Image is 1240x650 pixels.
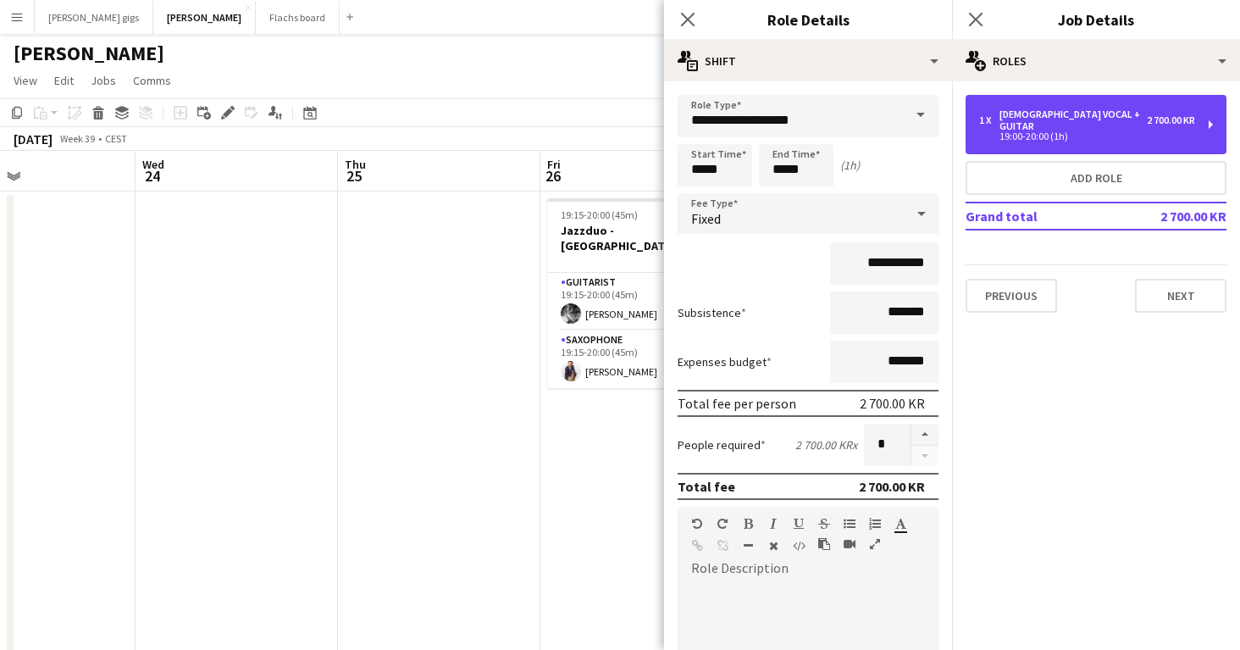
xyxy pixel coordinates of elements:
span: Wed [142,157,164,172]
h3: Jazzduo - [GEOGRAPHIC_DATA] [547,223,737,253]
button: Ordered List [869,517,881,531]
div: Total fee [678,478,735,495]
h3: Role Details [664,8,952,31]
a: Edit [47,69,80,92]
div: 2 700.00 KR x [795,437,857,453]
button: Clear Formatting [767,539,779,553]
a: View [7,69,44,92]
span: Week 39 [56,132,98,145]
button: [PERSON_NAME] [153,1,256,34]
span: 19:15-20:00 (45m) [561,208,638,221]
div: 2 700.00 KR [1147,114,1195,126]
a: Comms [126,69,178,92]
button: Flachs board [256,1,340,34]
span: 25 [342,166,366,186]
button: [PERSON_NAME] gigs [35,1,153,34]
button: Bold [742,517,754,531]
span: 26 [545,166,561,186]
label: Subsistence [678,305,746,320]
div: 1 x [979,114,999,126]
button: Previous [966,279,1057,313]
h3: Job Details [952,8,1240,31]
button: Text Color [894,517,906,531]
app-card-role: Saxophone1/119:15-20:00 (45m)[PERSON_NAME] [547,331,737,388]
button: Increase [911,424,938,446]
button: Underline [793,517,805,531]
div: Roles [952,41,1240,81]
button: Add role [966,161,1226,195]
div: [DEMOGRAPHIC_DATA] Vocal + Guitar [999,108,1147,132]
div: (1h) [840,158,860,173]
span: 24 [140,166,164,186]
span: View [14,73,37,88]
button: Redo [717,517,728,531]
div: 19:00-20:00 (1h) [979,132,1195,141]
a: Jobs [84,69,123,92]
button: Unordered List [844,517,855,531]
span: Comms [133,73,171,88]
span: Edit [54,73,74,88]
button: Fullscreen [869,537,881,551]
button: Next [1135,279,1226,313]
button: Horizontal Line [742,539,754,553]
div: Total fee per person [678,395,796,412]
div: Shift [664,41,952,81]
td: 2 700.00 KR [1120,203,1226,230]
div: 2 700.00 KR [859,478,925,495]
td: Grand total [966,203,1120,230]
div: CEST [105,132,127,145]
div: 2 700.00 KR [860,395,925,412]
span: Fri [547,157,561,172]
div: [DATE] [14,131,53,147]
button: Undo [691,517,703,531]
span: Fixed [691,210,721,227]
span: Jobs [91,73,116,88]
app-job-card: 19:15-20:00 (45m)2/2Jazzduo - [GEOGRAPHIC_DATA]2 RolesGuitarist1/119:15-20:00 (45m)[PERSON_NAME]S... [547,198,737,388]
label: People required [678,437,766,453]
button: HTML Code [793,539,805,553]
button: Insert video [844,537,855,551]
button: Paste as plain text [818,537,830,551]
h1: [PERSON_NAME] [14,41,164,66]
span: Thu [345,157,366,172]
button: Italic [767,517,779,531]
app-card-role: Guitarist1/119:15-20:00 (45m)[PERSON_NAME] [547,273,737,331]
label: Expenses budget [678,354,772,369]
button: Strikethrough [818,517,830,531]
